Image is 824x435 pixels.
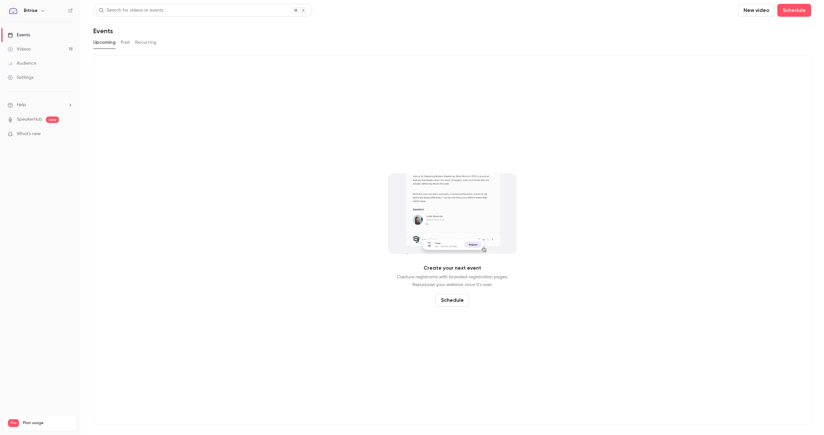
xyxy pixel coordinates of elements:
iframe: Noticeable Trigger [65,131,73,137]
button: Recurring [135,37,157,48]
span: new [46,116,59,123]
div: Videos [8,46,31,52]
li: help-dropdown-opener [8,102,73,108]
div: Settings [8,74,33,81]
div: Search for videos or events [99,7,163,14]
button: Schedule [435,294,469,307]
h1: Events [93,27,113,35]
span: Help [17,102,26,108]
span: Plan usage [23,421,72,426]
h6: Bitrise [24,7,38,14]
span: Pro [8,419,19,427]
div: Audience [8,60,36,67]
button: Schedule [777,4,811,17]
div: Events [8,32,30,38]
span: What's new [17,131,41,137]
p: Create your next event [424,264,481,272]
button: Past [121,37,130,48]
img: Bitrise [8,5,18,16]
button: New video [738,4,775,17]
button: Upcoming [93,37,116,48]
a: SpeakerHub [17,116,42,123]
p: Capture registrants with branded registration pages. Repurpose your webinar once it's over. [397,273,508,289]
